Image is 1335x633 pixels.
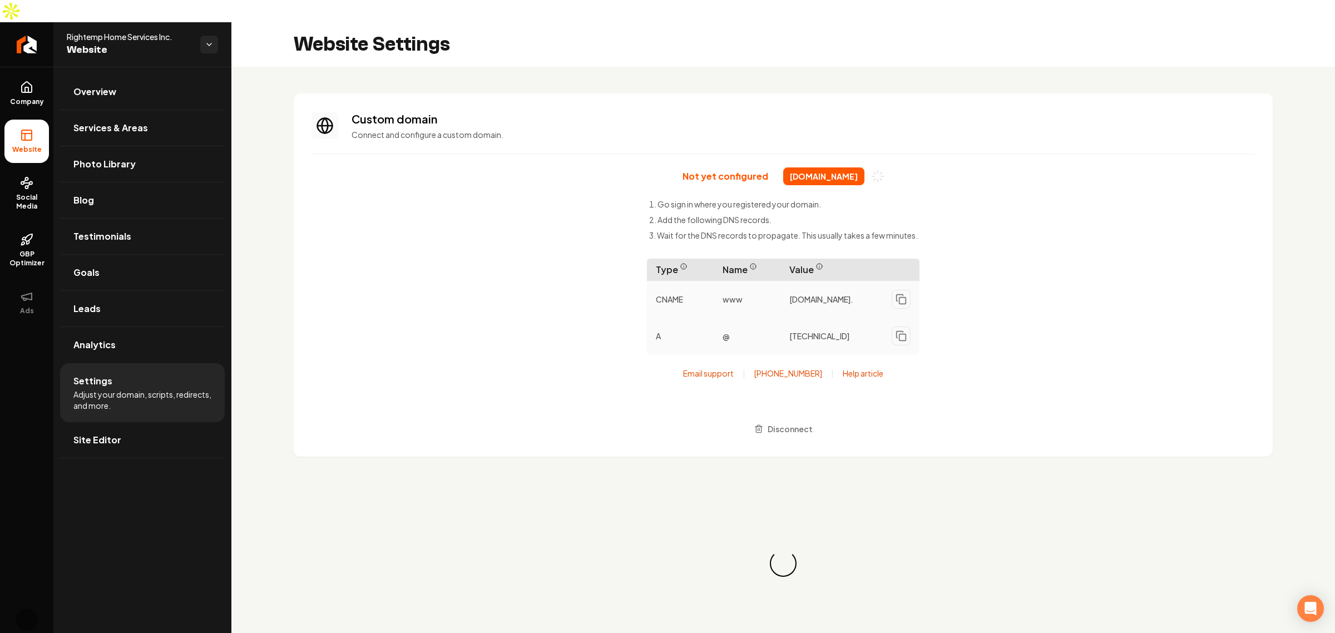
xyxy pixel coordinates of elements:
span: Services & Areas [73,121,148,135]
p: @ [714,326,780,346]
span: Goals [73,266,100,279]
img: Sagar Soni [16,609,38,631]
span: Company [6,97,48,106]
span: Settings [73,374,112,388]
a: Blog [60,182,225,218]
button: Disconnect [748,419,819,439]
a: Help article [843,368,883,379]
a: Overview [60,74,225,110]
a: Services & Areas [60,110,225,146]
p: CNAME [647,289,714,309]
a: Analytics [60,327,225,363]
div: | | [683,368,883,379]
a: GBP Optimizer [4,224,49,276]
a: [PHONE_NUMBER] [754,368,822,379]
span: Rightemp Home Services Inc. [67,31,191,42]
a: Leads [60,291,225,327]
span: Disconnect [768,423,813,435]
h2: Website Settings [294,33,450,56]
a: Email support [683,368,734,379]
img: Rebolt Logo [17,36,37,53]
div: Loading [767,547,800,580]
a: Social Media [4,167,49,220]
a: Site Editor [60,422,225,458]
span: Ads [16,306,38,315]
span: [DOMAIN_NAME]. [789,294,853,305]
a: Company [4,72,49,115]
span: Website [8,145,46,154]
li: Add the following DNS records. [649,214,918,225]
span: Leads [73,302,101,315]
span: Website [67,42,191,58]
p: Not yet configured [683,171,768,182]
span: Analytics [73,338,116,352]
div: Open Intercom Messenger [1297,595,1324,622]
h3: Custom domain [352,111,1255,127]
span: [TECHNICAL_ID] [789,330,849,342]
span: Site Editor [73,433,121,447]
a: Testimonials [60,219,225,254]
li: Go sign in where you registered your domain. [649,199,918,210]
span: Social Media [4,193,49,211]
span: Photo Library [73,157,136,171]
span: Adjust your domain, scripts, redirects, and more. [73,389,211,411]
li: Wait for the DNS records to propagate. This usually takes a few minutes. [649,230,918,241]
span: Name [714,259,780,281]
span: Type [647,259,714,281]
p: A [647,326,714,346]
span: [DOMAIN_NAME] [783,167,864,185]
button: Open user button [16,609,38,631]
a: Photo Library [60,146,225,182]
a: Goals [60,255,225,290]
span: Testimonials [73,230,131,243]
p: www [714,289,780,309]
p: Connect and configure a custom domain. [352,129,1255,140]
span: Blog [73,194,94,207]
span: GBP Optimizer [4,250,49,268]
span: Overview [73,85,116,98]
span: Value [780,259,919,281]
button: Ads [4,281,49,324]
